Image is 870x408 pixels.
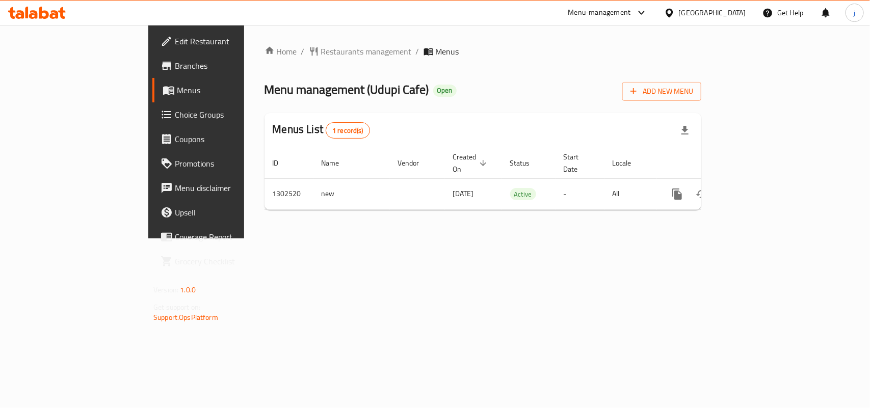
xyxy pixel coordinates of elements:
[152,200,294,225] a: Upsell
[613,157,645,169] span: Locale
[175,182,285,194] span: Menu disclaimer
[152,151,294,176] a: Promotions
[321,45,412,58] span: Restaurants management
[453,151,490,175] span: Created On
[175,231,285,243] span: Coverage Report
[180,283,196,296] span: 1.0.0
[153,311,218,324] a: Support.OpsPlatform
[175,133,285,145] span: Coupons
[556,178,604,209] td: -
[398,157,433,169] span: Vendor
[152,127,294,151] a: Coupons
[273,122,370,139] h2: Menus List
[175,206,285,219] span: Upsell
[416,45,419,58] li: /
[175,35,285,47] span: Edit Restaurant
[175,255,285,267] span: Grocery Checklist
[175,60,285,72] span: Branches
[152,78,294,102] a: Menus
[657,148,771,179] th: Actions
[604,178,657,209] td: All
[510,157,543,169] span: Status
[153,283,178,296] span: Version:
[152,225,294,249] a: Coverage Report
[453,187,474,200] span: [DATE]
[175,157,285,170] span: Promotions
[326,126,370,135] span: 1 record(s)
[510,188,536,200] span: Active
[152,176,294,200] a: Menu disclaimer
[153,301,200,314] span: Get support on:
[622,82,701,101] button: Add New Menu
[510,188,536,200] div: Active
[152,53,294,78] a: Branches
[673,118,697,143] div: Export file
[630,85,693,98] span: Add New Menu
[175,108,285,121] span: Choice Groups
[436,45,459,58] span: Menus
[309,45,412,58] a: Restaurants management
[152,102,294,127] a: Choice Groups
[322,157,353,169] span: Name
[265,78,429,101] span: Menu management ( Udupi Cafe )
[665,182,690,206] button: more
[568,7,631,19] div: Menu-management
[152,29,294,53] a: Edit Restaurant
[313,178,390,209] td: new
[265,148,771,210] table: enhanced table
[326,122,370,139] div: Total records count
[152,249,294,274] a: Grocery Checklist
[265,45,701,58] nav: breadcrumb
[690,182,714,206] button: Change Status
[564,151,592,175] span: Start Date
[177,84,285,96] span: Menus
[433,85,457,97] div: Open
[679,7,746,18] div: [GEOGRAPHIC_DATA]
[301,45,305,58] li: /
[273,157,292,169] span: ID
[854,7,855,18] span: j
[433,86,457,95] span: Open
